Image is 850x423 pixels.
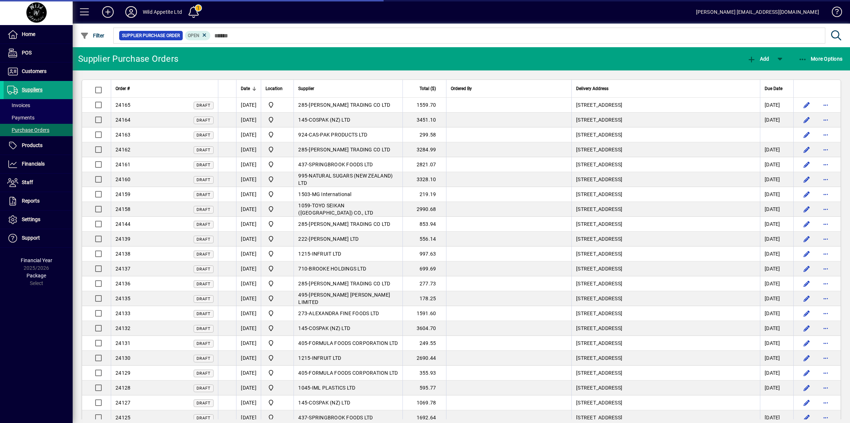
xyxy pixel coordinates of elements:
[4,211,73,229] a: Settings
[298,370,307,376] span: 405
[294,261,402,276] td: -
[236,336,261,351] td: [DATE]
[760,157,793,172] td: [DATE]
[801,99,813,111] button: Edit
[22,235,40,241] span: Support
[760,172,793,187] td: [DATE]
[116,102,130,108] span: 24165
[116,132,130,138] span: 24163
[197,267,211,272] span: Draft
[571,261,760,276] td: [STREET_ADDRESS]
[765,85,782,93] span: Due Date
[298,355,310,361] span: 1215
[801,218,813,230] button: Edit
[820,397,831,408] button: More options
[116,206,130,212] span: 24158
[298,162,307,167] span: 437
[266,294,289,303] span: Wild Appetite Ltd
[143,6,182,18] div: Wild Appetite Ltd
[266,324,289,333] span: Wild Appetite Ltd
[294,127,402,142] td: -
[820,308,831,319] button: More options
[185,31,211,40] mat-chip: Completion Status: Open
[309,325,350,331] span: COSPAK (NZ) LTD
[402,113,446,127] td: 3451.10
[826,1,841,25] a: Knowledge Base
[801,248,813,260] button: Edit
[116,370,130,376] span: 24129
[188,33,199,38] span: Open
[760,187,793,202] td: [DATE]
[298,203,310,208] span: 1059
[801,159,813,170] button: Edit
[571,306,760,321] td: [STREET_ADDRESS]
[266,130,289,139] span: Wild Appetite Ltd
[116,325,130,331] span: 24132
[451,85,567,93] div: Ordered By
[309,340,398,346] span: FORMULA FOODS CORPORATION LTD
[801,308,813,319] button: Edit
[116,355,130,361] span: 24130
[197,222,211,227] span: Draft
[451,85,472,93] span: Ordered By
[236,351,261,366] td: [DATE]
[402,321,446,336] td: 3604.70
[298,251,310,257] span: 1215
[294,232,402,247] td: -
[298,340,307,346] span: 405
[820,278,831,289] button: More options
[298,203,373,216] span: TOYO SEIKAN ([GEOGRAPHIC_DATA]) CO., LTD
[116,147,130,152] span: 24162
[266,205,289,213] span: Wild Appetite Ltd
[309,162,373,167] span: SPRINGBROOK FOODS LTD
[298,117,307,123] span: 145
[820,218,831,230] button: More options
[298,173,393,186] span: NATURAL SUGARS (NEW ZEALAND) LTD
[266,235,289,243] span: Wild Appetite Ltd
[294,306,402,321] td: -
[27,273,46,278] span: Package
[571,276,760,291] td: [STREET_ADDRESS]
[4,192,73,210] a: Reports
[760,202,793,217] td: [DATE]
[294,172,402,187] td: -
[236,217,261,232] td: [DATE]
[4,155,73,173] a: Financials
[571,381,760,395] td: [STREET_ADDRESS]
[312,385,356,391] span: IML PLASTICS LTD
[22,142,42,148] span: Products
[197,252,211,257] span: Draft
[4,62,73,81] a: Customers
[298,236,307,242] span: 222
[402,157,446,172] td: 2821.07
[120,5,143,19] button: Profile
[309,117,350,123] span: COSPAK (NZ) LTD
[266,249,289,258] span: Wild Appetite Ltd
[294,247,402,261] td: -
[571,321,760,336] td: [STREET_ADDRESS]
[116,385,130,391] span: 24128
[236,202,261,217] td: [DATE]
[197,356,211,361] span: Draft
[402,217,446,232] td: 853.94
[820,114,831,126] button: More options
[241,85,256,93] div: Date
[80,33,105,38] span: Filter
[266,369,289,377] span: Wild Appetite Ltd
[312,191,352,197] span: MG International
[22,161,45,167] span: Financials
[309,236,359,242] span: [PERSON_NAME] LTD
[760,98,793,113] td: [DATE]
[22,50,32,56] span: POS
[571,291,760,306] td: [STREET_ADDRESS]
[294,321,402,336] td: -
[797,52,845,65] button: More Options
[402,351,446,366] td: 2690.44
[760,321,793,336] td: [DATE]
[801,278,813,289] button: Edit
[820,99,831,111] button: More options
[760,381,793,395] td: [DATE]
[801,203,813,215] button: Edit
[294,187,402,202] td: -
[747,56,769,62] span: Add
